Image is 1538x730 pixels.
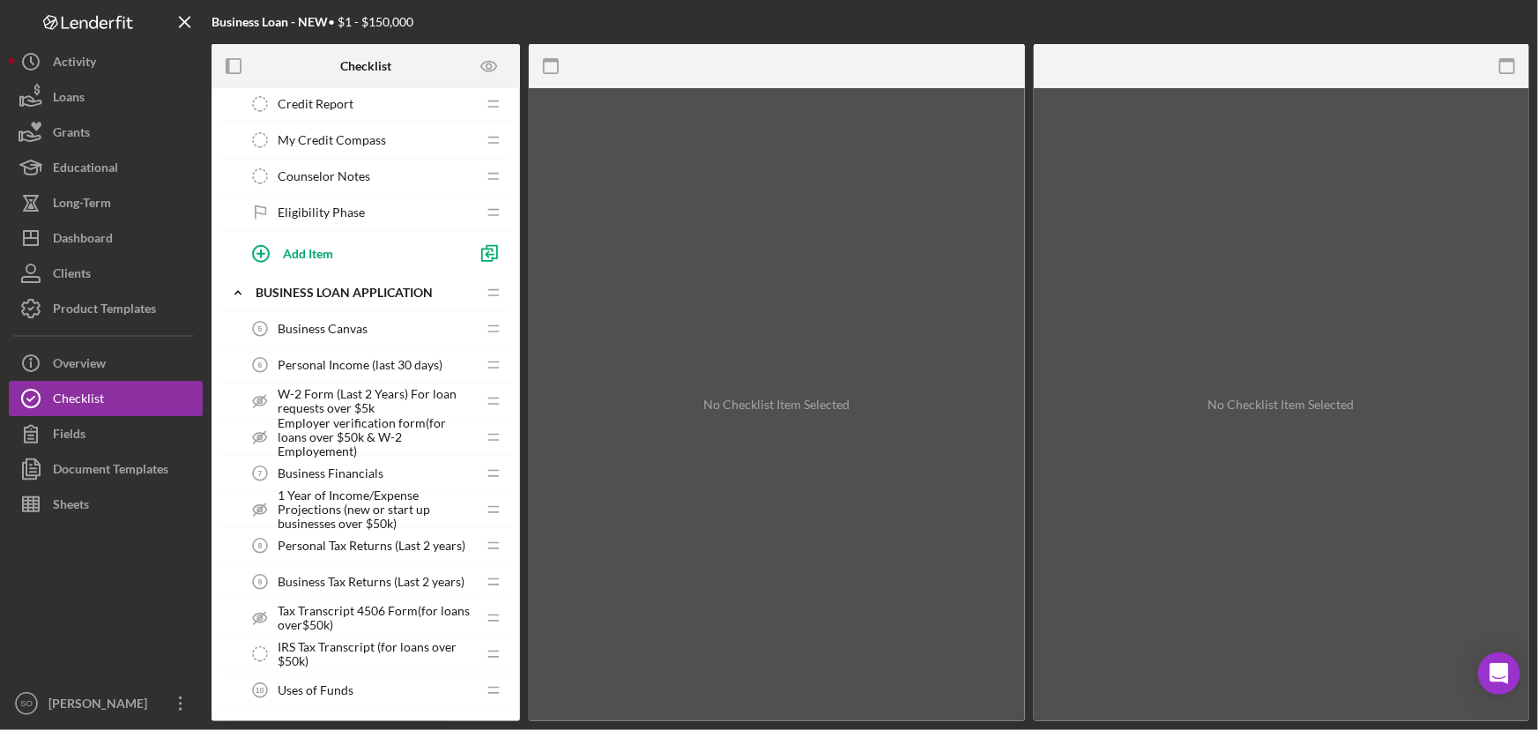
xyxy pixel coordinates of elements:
[9,185,203,220] button: Long-Term
[278,205,365,220] span: Eligibility Phase
[20,699,33,709] text: SO
[238,235,467,271] button: Add Item
[278,683,353,697] span: Uses of Funds
[9,115,203,150] button: Grants
[53,256,91,295] div: Clients
[278,133,386,147] span: My Credit Compass
[9,256,203,291] button: Clients
[53,79,85,119] div: Loans
[278,322,368,336] span: Business Canvas
[258,541,263,550] tspan: 8
[9,416,203,451] button: Fields
[212,14,328,29] b: Business Loan - NEW
[9,487,203,522] button: Sheets
[256,286,476,300] div: BUSINESS LOAN APPLICATION
[9,150,203,185] button: Educational
[9,44,203,79] button: Activity
[470,47,509,86] button: Preview as
[53,346,106,385] div: Overview
[9,381,203,416] button: Checklist
[258,361,263,369] tspan: 6
[278,358,442,372] span: Personal Income (last 30 days)
[278,640,476,668] span: IRS Tax Transcript (for loans over $50k)
[53,220,113,260] div: Dashboard
[53,451,168,491] div: Document Templates
[44,686,159,726] div: [PERSON_NAME]
[9,686,203,721] button: SO[PERSON_NAME]
[9,220,203,256] button: Dashboard
[212,15,413,29] div: • $1 - $150,000
[9,451,203,487] button: Document Templates
[278,488,476,531] span: 1 Year of Income/Expense Projections (new or start up businesses over $50k)
[340,59,391,73] b: Checklist
[53,381,104,421] div: Checklist
[53,185,111,225] div: Long-Term
[703,398,850,412] div: No Checklist Item Selected
[9,79,203,115] button: Loans
[278,539,465,553] span: Personal Tax Returns (Last 2 years)
[278,466,383,480] span: Business Financials
[53,44,96,84] div: Activity
[53,416,85,456] div: Fields
[258,469,263,478] tspan: 7
[258,577,263,586] tspan: 9
[278,169,370,183] span: Counselor Notes
[1208,398,1355,412] div: No Checklist Item Selected
[278,416,476,458] span: Employer verification form(for loans over $50k & W-2 Employement)
[53,115,90,154] div: Grants
[53,487,89,526] div: Sheets
[256,686,264,695] tspan: 10
[283,236,333,270] div: Add Item
[9,346,203,381] button: Overview
[278,97,353,111] span: Credit Report
[53,291,156,331] div: Product Templates
[278,387,476,415] span: W-2 Form (Last 2 Years) For loan requests over $5k
[53,150,118,190] div: Educational
[278,604,476,632] span: Tax Transcript 4506 Form(for loans over$50k)
[258,324,263,333] tspan: 5
[1478,652,1520,695] div: Open Intercom Messenger
[278,575,464,589] span: Business Tax Returns (Last 2 years)
[9,291,203,326] button: Product Templates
